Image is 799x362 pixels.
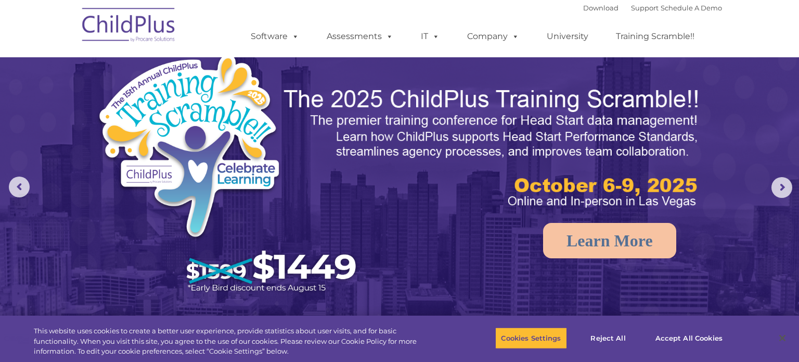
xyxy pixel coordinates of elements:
a: Assessments [316,26,404,47]
a: IT [410,26,450,47]
button: Cookies Settings [495,327,566,349]
a: Company [457,26,530,47]
a: Support [631,4,659,12]
a: Schedule A Demo [661,4,722,12]
font: | [583,4,722,12]
button: Close [771,327,794,349]
div: This website uses cookies to create a better user experience, provide statistics about user visit... [34,326,440,357]
button: Reject All [576,327,641,349]
button: Accept All Cookies [650,327,728,349]
a: Training Scramble!! [605,26,705,47]
a: Learn More [543,223,676,258]
a: University [536,26,599,47]
img: ChildPlus by Procare Solutions [77,1,181,53]
a: Software [240,26,310,47]
a: Download [583,4,618,12]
